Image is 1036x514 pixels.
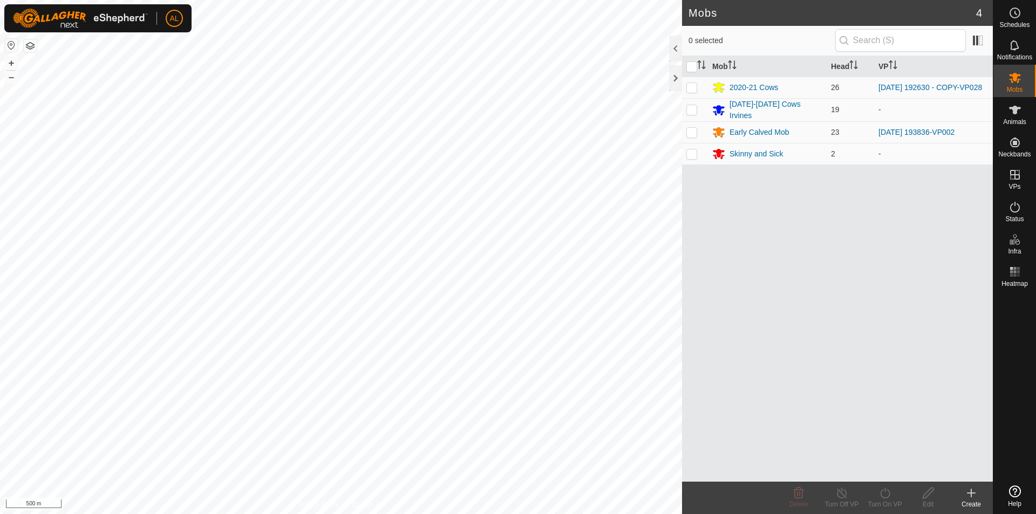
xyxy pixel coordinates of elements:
span: 19 [831,105,840,114]
button: Map Layers [24,39,37,52]
th: Head [827,56,874,77]
span: 26 [831,83,840,92]
span: Notifications [997,54,1032,60]
span: 2 [831,149,835,158]
span: Animals [1003,119,1026,125]
h2: Mobs [689,6,976,19]
div: Create [950,499,993,509]
button: – [5,71,18,84]
span: AL [169,13,179,24]
div: Turn On VP [863,499,906,509]
th: VP [874,56,993,77]
span: Status [1005,216,1024,222]
img: Gallagher Logo [13,9,148,28]
span: Delete [789,501,808,508]
input: Search (S) [835,29,966,52]
a: Contact Us [352,500,384,510]
span: 0 selected [689,35,835,46]
td: - [874,143,993,165]
a: [DATE] 193836-VP002 [878,128,955,136]
span: Infra [1008,248,1021,255]
span: Help [1008,501,1021,507]
span: Neckbands [998,151,1031,157]
a: Help [993,481,1036,511]
div: Skinny and Sick [730,148,783,160]
p-sorticon: Activate to sort [728,62,737,71]
div: Early Calved Mob [730,127,789,138]
div: [DATE]-[DATE] Cows Irvines [730,99,822,121]
span: 23 [831,128,840,136]
p-sorticon: Activate to sort [889,62,897,71]
span: 4 [976,5,982,21]
div: 2020-21 Cows [730,82,778,93]
span: VPs [1008,183,1020,190]
p-sorticon: Activate to sort [849,62,858,71]
div: Edit [906,499,950,509]
div: Turn Off VP [820,499,863,509]
th: Mob [708,56,827,77]
p-sorticon: Activate to sort [697,62,706,71]
a: Privacy Policy [298,500,339,510]
span: Heatmap [1001,280,1028,287]
button: + [5,57,18,70]
a: [DATE] 192630 - COPY-VP028 [878,83,982,92]
button: Reset Map [5,39,18,52]
span: Mobs [1007,86,1023,93]
span: Schedules [999,22,1030,28]
td: - [874,98,993,121]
